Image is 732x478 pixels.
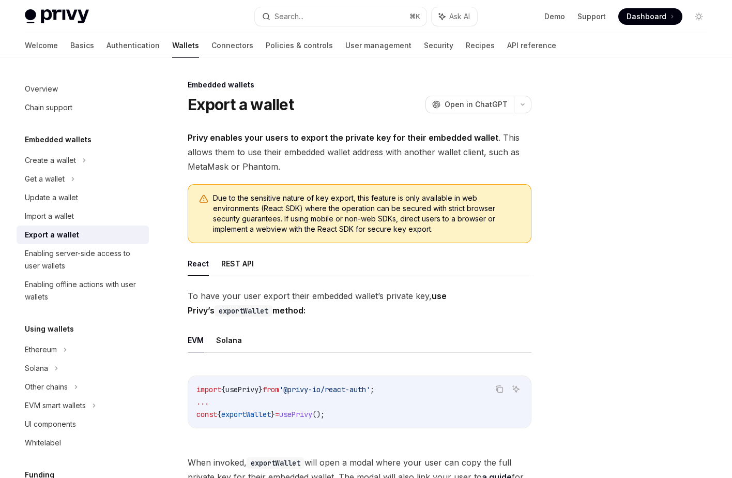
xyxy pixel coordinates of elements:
button: Ask AI [432,7,477,26]
span: } [258,385,263,394]
a: Security [424,33,453,58]
span: Due to the sensitive nature of key export, this feature is only available in web environments (Re... [213,193,521,234]
div: Overview [25,83,58,95]
span: const [196,410,217,419]
a: Support [577,11,606,22]
div: Whitelabel [25,437,61,449]
div: Ethereum [25,343,57,356]
div: Create a wallet [25,154,76,167]
img: light logo [25,9,89,24]
span: ... [196,397,209,407]
a: API reference [507,33,556,58]
a: Dashboard [618,8,682,25]
div: Enabling offline actions with user wallets [25,278,143,303]
a: Enabling offline actions with user wallets [17,275,149,306]
strong: Privy enables your users to export the private key for their embedded wallet [188,132,498,143]
span: ⌘ K [409,12,420,21]
a: Overview [17,80,149,98]
span: Dashboard [627,11,666,22]
div: Chain support [25,101,72,114]
div: EVM smart wallets [25,399,86,412]
button: Copy the contents from the code block [493,382,506,396]
span: } [271,410,275,419]
a: Authentication [106,33,160,58]
a: User management [345,33,411,58]
a: Connectors [211,33,253,58]
div: Solana [25,362,48,375]
h5: Embedded wallets [25,133,91,146]
code: exportWallet [215,305,272,317]
div: Export a wallet [25,229,79,241]
span: (); [312,410,325,419]
button: REST API [221,251,254,276]
button: EVM [188,328,204,352]
span: '@privy-io/react-auth' [279,385,370,394]
span: ; [370,385,374,394]
div: Other chains [25,381,68,393]
button: Solana [216,328,242,352]
span: usePrivy [225,385,258,394]
div: Search... [274,10,303,23]
span: Open in ChatGPT [445,99,508,110]
a: Chain support [17,98,149,117]
span: . This allows them to use their embedded wallet address with another wallet client, such as MetaM... [188,130,531,174]
span: { [221,385,225,394]
a: UI components [17,415,149,434]
a: Import a wallet [17,207,149,226]
span: usePrivy [279,410,312,419]
button: Open in ChatGPT [425,96,514,113]
a: Basics [70,33,94,58]
code: exportWallet [247,457,304,469]
span: = [275,410,279,419]
span: from [263,385,279,394]
div: UI components [25,418,76,430]
button: Toggle dark mode [691,8,707,25]
button: React [188,251,209,276]
h1: Export a wallet [188,95,294,114]
a: Demo [544,11,565,22]
a: Update a wallet [17,188,149,207]
a: Welcome [25,33,58,58]
div: Import a wallet [25,210,74,222]
svg: Warning [199,194,209,204]
a: Policies & controls [266,33,333,58]
span: Ask AI [449,11,470,22]
h5: Using wallets [25,323,74,335]
a: Recipes [466,33,495,58]
a: Export a wallet [17,226,149,244]
span: To have your user export their embedded wallet’s private key, [188,289,531,318]
button: Search...⌘K [255,7,426,26]
div: Get a wallet [25,173,65,185]
a: Enabling server-side access to user wallets [17,244,149,275]
span: exportWallet [221,410,271,419]
a: Whitelabel [17,434,149,452]
a: Wallets [172,33,199,58]
span: import [196,385,221,394]
div: Embedded wallets [188,80,531,90]
span: { [217,410,221,419]
div: Enabling server-side access to user wallets [25,247,143,272]
div: Update a wallet [25,191,78,204]
button: Ask AI [509,382,523,396]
